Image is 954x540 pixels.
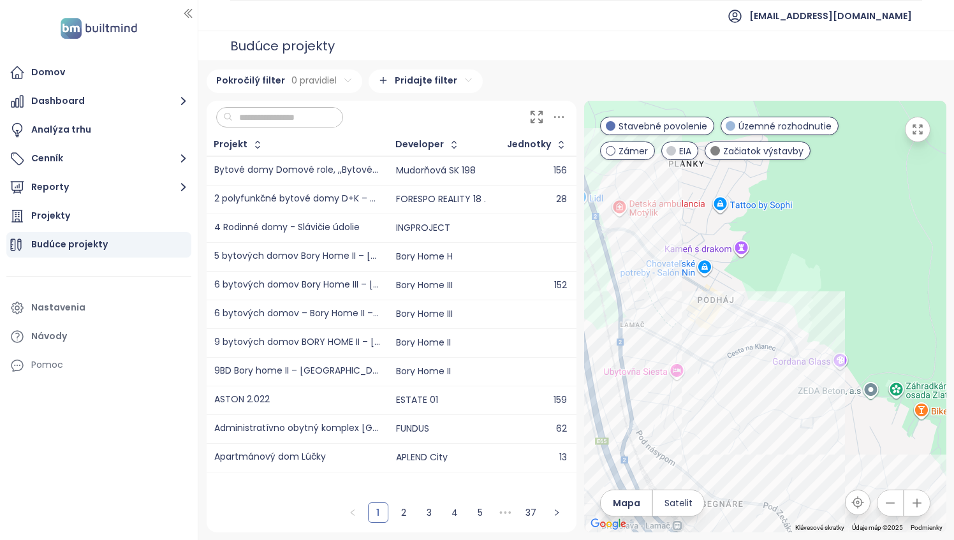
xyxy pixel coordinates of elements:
[6,146,191,171] button: Cenník
[31,300,85,316] div: Nastavenia
[852,524,903,531] span: Údaje máp ©2025
[214,194,380,204] div: 2 polyfunkčné bytové domy D+K – ul. [GEOGRAPHIC_DATA]
[214,309,380,319] div: 6 bytových domov – Bory Home II – [GEOGRAPHIC_DATA], časť [GEOGRAPHIC_DATA] A, Bytové domy B1 a B2
[395,140,444,149] div: Developer
[214,223,360,233] div: 4 Rodinné domy - Slávičie údolie
[521,502,541,523] li: 37
[601,490,652,516] button: Mapa
[508,281,567,289] div: 152
[396,252,453,261] div: Bory Home H
[508,453,567,462] div: 13
[396,367,451,376] div: Bory Home II
[396,166,476,175] div: Mudorňová SK 198
[508,396,567,404] div: 159
[6,353,191,378] div: Pomoc
[522,503,541,522] a: 37
[31,328,67,344] div: Návody
[419,502,439,523] li: 3
[214,140,247,149] div: Projekt
[547,502,567,523] li: Nasledujúca strana
[369,69,483,93] div: Pridajte filter
[507,140,551,149] div: Jednotky
[471,503,490,522] a: 5
[230,33,335,59] div: Budúce projekty
[619,119,707,133] span: Stavebné povolenie
[653,490,704,516] button: Satelit
[613,496,640,510] span: Mapa
[420,503,439,522] a: 3
[214,338,380,347] div: 9 bytových domov BORY HOME II – [GEOGRAPHIC_DATA]
[553,509,561,516] span: right
[6,232,191,258] a: Budúce projekty
[396,310,453,318] div: Bory Home III
[393,502,414,523] li: 2
[214,166,380,175] div: Bytové domy Domové role, ,,Bytové domy Domové lúky
[207,69,362,93] div: Pokročilý filter
[547,502,567,523] button: right
[495,502,516,523] span: •••
[6,89,191,114] button: Dashboard
[369,503,388,522] a: 1
[31,357,63,373] div: Pomoc
[57,15,141,41] img: logo
[6,324,191,349] a: Návody
[587,516,629,532] img: Google
[396,396,438,404] div: ESTATE 01
[214,281,380,290] div: 6 bytových domov Bory Home III – [GEOGRAPHIC_DATA], časť: Komunikácie
[396,425,429,433] div: FUNDUS
[508,166,567,175] div: 156
[342,502,363,523] button: left
[396,224,450,232] div: INGPROJECT
[6,175,191,200] button: Reporty
[911,524,943,531] a: Podmienky
[445,503,464,522] a: 4
[396,195,486,203] div: FORESPO REALITY 18 .
[444,502,465,523] li: 4
[396,339,451,347] div: Bory Home II
[394,503,413,522] a: 2
[795,523,844,532] button: Klávesové skratky
[342,502,363,523] li: Predchádzajúca strana
[749,1,912,31] span: [EMAIL_ADDRESS][DOMAIN_NAME]
[508,195,567,203] div: 28
[679,144,691,158] span: EIA
[31,64,65,80] div: Domov
[6,295,191,321] a: Nastavenia
[396,453,448,462] div: APLEND City
[723,144,804,158] span: Začiatok výstavby
[6,117,191,143] a: Analýza trhu
[738,119,832,133] span: Územné rozhodnutie
[587,516,629,532] a: Otvoriť túto oblasť v Mapách Google (otvorí nové okno)
[31,237,108,252] div: Budúce projekty
[396,281,453,289] div: Bory Home III
[470,502,490,523] li: 5
[31,208,70,224] div: Projekty
[6,203,191,229] a: Projekty
[214,395,270,405] div: ASTON 2.022
[214,367,380,376] div: 9BD Bory home II – [GEOGRAPHIC_DATA]
[619,144,648,158] span: Zámer
[349,509,356,516] span: left
[368,502,388,523] li: 1
[6,60,191,85] a: Domov
[214,424,380,434] div: Administratívno obytný komplex [GEOGRAPHIC_DATA].
[291,73,337,87] span: 0 pravidiel
[214,252,380,261] div: 5 bytových domov Bory Home II – [GEOGRAPHIC_DATA]
[214,453,326,462] div: Apartmánový dom Lúčky
[664,496,693,510] span: Satelit
[31,122,91,138] div: Analýza trhu
[508,425,567,433] div: 62
[495,502,516,523] li: Nasledujúcich 5 strán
